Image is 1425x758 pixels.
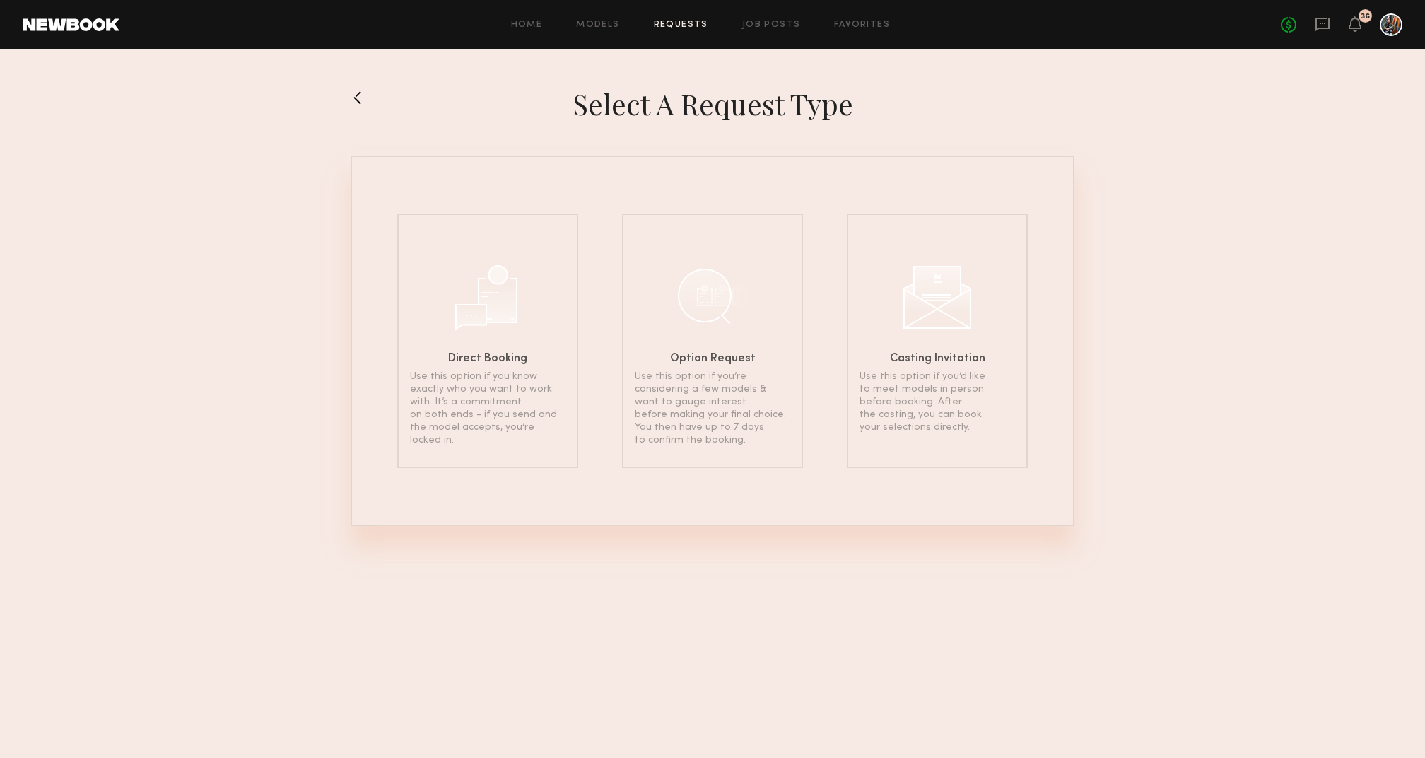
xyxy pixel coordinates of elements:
a: Job Posts [742,21,801,30]
h6: Option Request [670,354,756,365]
a: Direct BookingUse this option if you know exactly who you want to work with. It’s a commitment on... [397,214,578,468]
div: 36 [1361,13,1370,21]
a: Home [511,21,543,30]
a: Models [576,21,619,30]
a: Option RequestUse this option if you’re considering a few models & want to gauge interest before ... [622,214,803,468]
a: Requests [654,21,708,30]
h6: Direct Booking [448,354,527,365]
p: Use this option if you’d like to meet models in person before booking. After the casting, you can... [860,371,1015,434]
a: Favorites [834,21,890,30]
p: Use this option if you’re considering a few models & want to gauge interest before making your fi... [635,371,790,447]
h1: Select a Request Type [573,86,853,122]
a: Casting InvitationUse this option if you’d like to meet models in person before booking. After th... [847,214,1028,468]
h6: Casting Invitation [890,354,985,365]
p: Use this option if you know exactly who you want to work with. It’s a commitment on both ends - i... [410,371,565,447]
